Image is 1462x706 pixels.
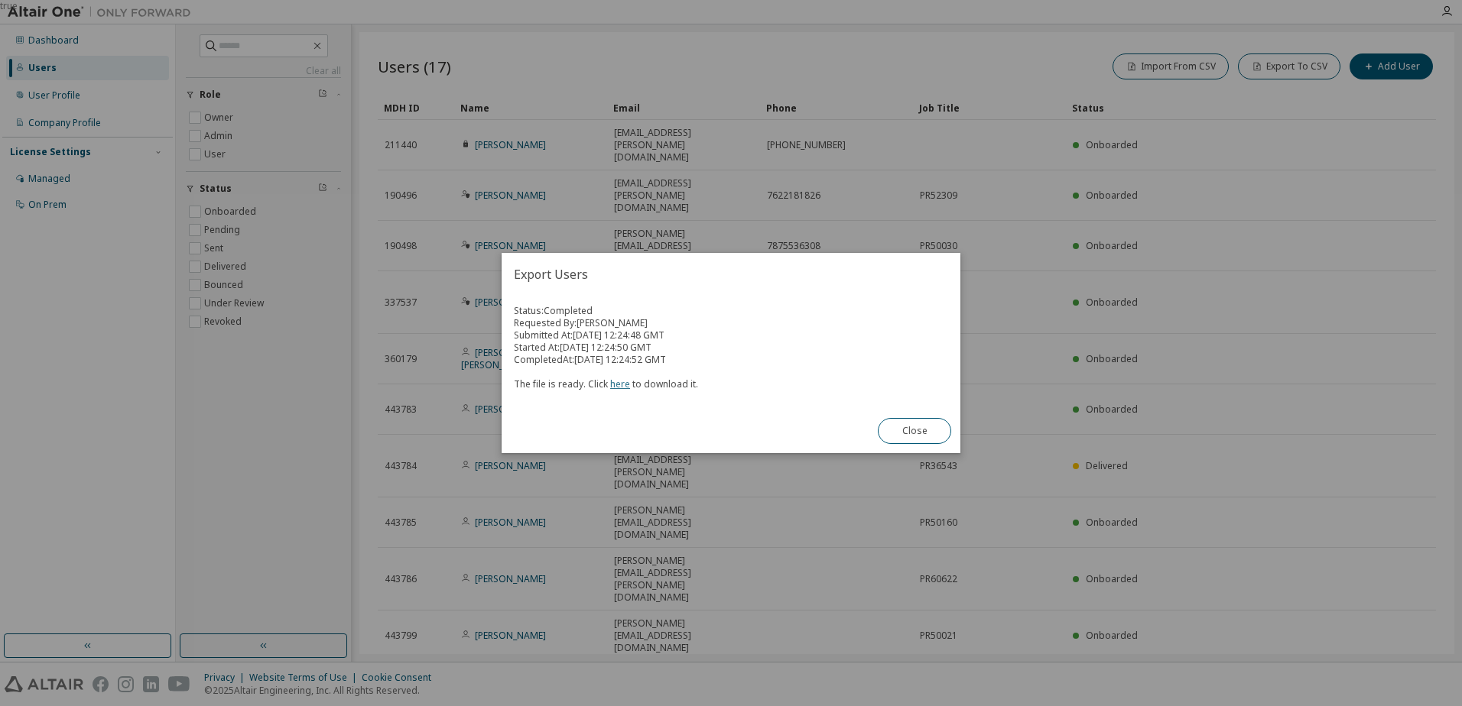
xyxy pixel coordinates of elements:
div: The file is ready. Click to download it. [514,366,948,390]
h2: Export Users [502,253,960,296]
a: here [610,377,630,390]
div: Status: Completed Requested By: [PERSON_NAME] Started At: [DATE] 12:24:50 GMT Completed At: [DATE... [514,305,948,390]
div: Submitted At: [DATE] 12:24:48 GMT [514,329,948,342]
button: Close [878,418,951,444]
